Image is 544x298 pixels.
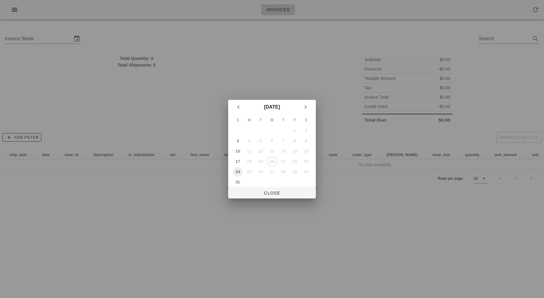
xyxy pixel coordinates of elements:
[233,139,243,143] div: 3
[301,115,312,125] th: S
[233,191,311,195] span: Close
[233,159,243,164] div: 17
[300,102,311,113] button: Next month
[233,149,243,153] div: 10
[233,136,243,146] button: 3
[233,102,244,113] button: Previous month
[233,167,243,177] button: 24
[290,115,300,125] th: F
[244,115,255,125] th: M
[233,180,243,184] div: 31
[255,115,266,125] th: T
[233,177,243,187] button: 31
[232,115,243,125] th: S
[228,188,316,198] button: Close
[233,146,243,156] button: 10
[261,101,282,113] button: [DATE]
[267,115,277,125] th: W
[233,170,243,174] div: 24
[278,115,289,125] th: T
[233,157,243,166] button: 17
